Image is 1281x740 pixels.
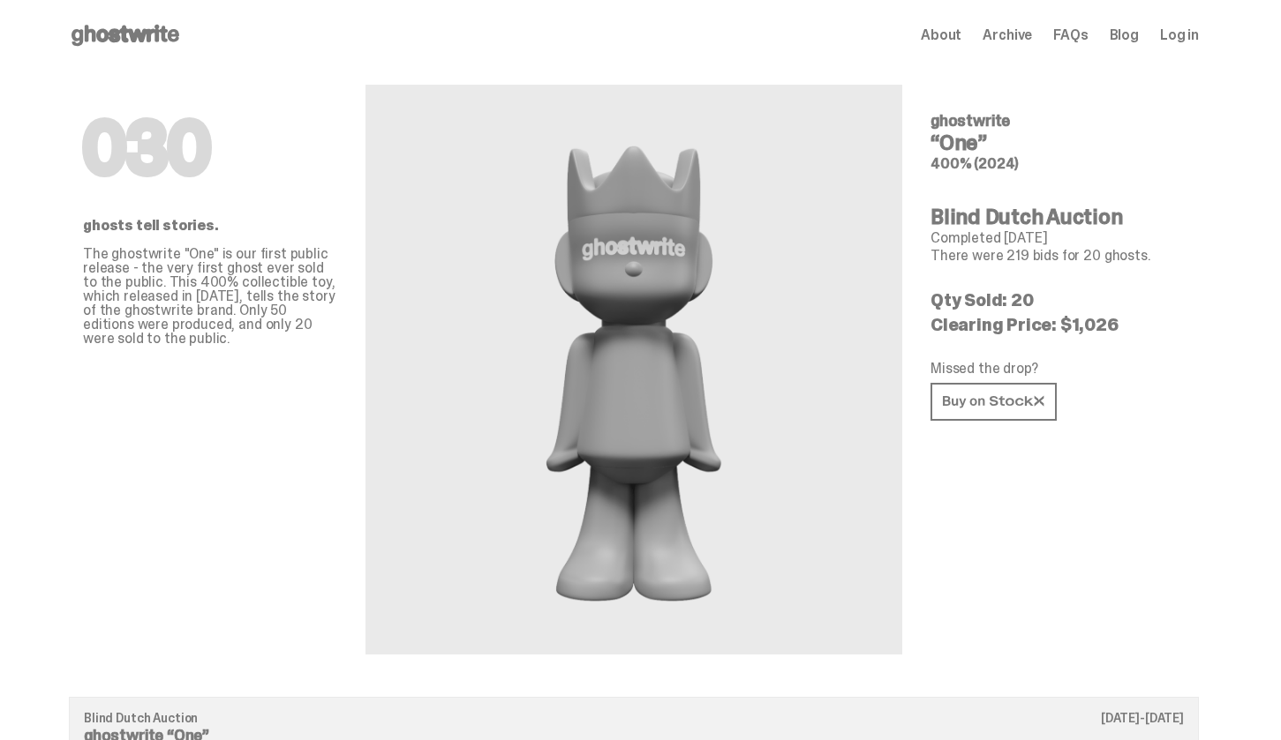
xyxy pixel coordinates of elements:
[931,362,1185,376] p: Missed the drop?
[84,712,1184,724] p: Blind Dutch Auction
[931,110,1010,131] span: ghostwrite
[931,249,1185,263] p: There were 219 bids for 20 ghosts.
[931,231,1185,245] p: Completed [DATE]
[1053,28,1088,42] a: FAQs
[497,127,770,612] img: ghostwrite&ldquo;One&rdquo;
[983,28,1032,42] a: Archive
[83,219,337,233] p: ghosts tell stories.
[1101,712,1184,724] p: [DATE]-[DATE]
[931,291,1185,309] p: Qty Sold: 20
[931,132,1185,153] h4: “One”
[1110,28,1139,42] a: Blog
[83,247,337,346] p: The ghostwrite "One" is our first public release - the very first ghost ever sold to the public. ...
[931,206,1185,228] h4: Blind Dutch Auction
[931,154,1019,173] span: 400% (2024)
[931,316,1185,333] p: Clearing Price: $1,026
[921,28,961,42] a: About
[83,113,337,183] h1: 030
[1160,28,1199,42] a: Log in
